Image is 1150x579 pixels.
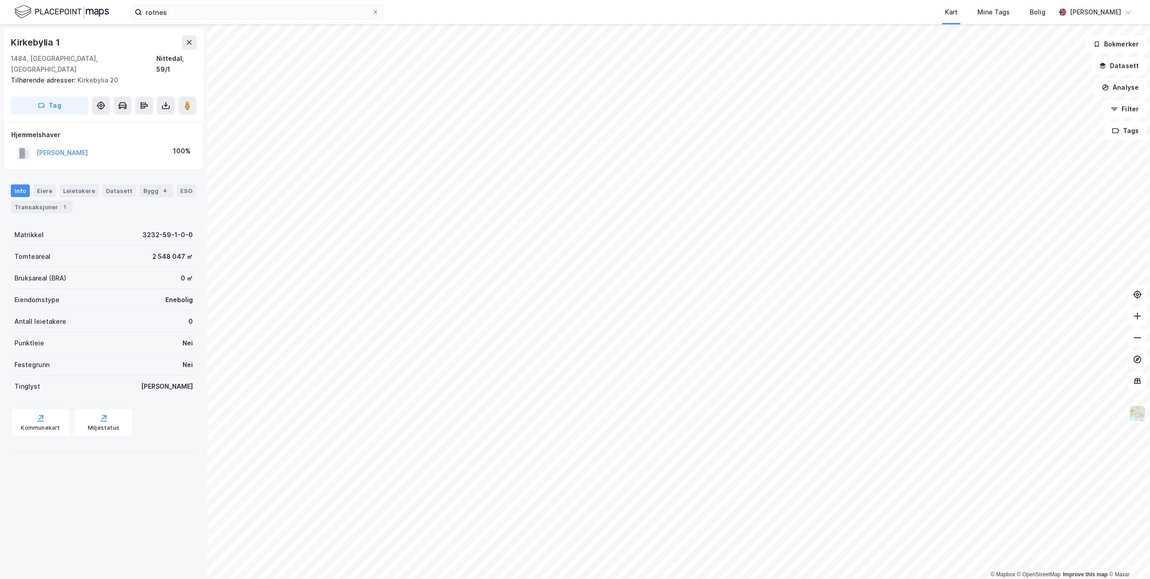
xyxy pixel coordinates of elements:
[14,273,66,284] div: Bruksareal (BRA)
[188,316,193,327] div: 0
[14,294,59,305] div: Eiendomstype
[59,184,99,197] div: Leietakere
[1017,571,1061,578] a: OpenStreetMap
[183,338,193,349] div: Nei
[160,186,169,195] div: 4
[945,7,958,18] div: Kart
[141,381,193,392] div: [PERSON_NAME]
[14,338,44,349] div: Punktleie
[11,184,30,197] div: Info
[142,5,372,19] input: Søk på adresse, matrikkel, gårdeiere, leietakere eller personer
[14,359,50,370] div: Festegrunn
[14,316,66,327] div: Antall leietakere
[60,202,69,211] div: 1
[1129,405,1146,422] img: Z
[1104,122,1146,140] button: Tags
[977,7,1010,18] div: Mine Tags
[156,53,196,75] div: Nittedal, 59/1
[165,294,193,305] div: Enebolig
[1105,536,1150,579] iframe: Chat Widget
[1091,57,1146,75] button: Datasett
[1030,7,1045,18] div: Bolig
[88,424,119,432] div: Miljøstatus
[1063,571,1108,578] a: Improve this map
[990,571,1015,578] a: Mapbox
[14,230,44,240] div: Matrikkel
[11,35,62,50] div: Kirkebylia 1
[21,424,60,432] div: Kommunekart
[140,184,173,197] div: Bygg
[142,230,193,240] div: 3232-59-1-0-0
[14,251,50,262] div: Tomteareal
[14,381,40,392] div: Tinglyst
[1103,100,1146,118] button: Filter
[1105,536,1150,579] div: Kontrollprogram for chat
[33,184,56,197] div: Eiere
[11,76,78,84] span: Tilhørende adresser:
[11,96,88,115] button: Tag
[11,201,73,213] div: Transaksjoner
[1086,35,1146,53] button: Bokmerker
[11,53,156,75] div: 1484, [GEOGRAPHIC_DATA], [GEOGRAPHIC_DATA]
[177,184,196,197] div: ESG
[11,75,189,86] div: Kirkebylia 20
[173,146,191,156] div: 100%
[11,129,196,140] div: Hjemmelshaver
[1094,78,1146,96] button: Analyse
[14,4,109,20] img: logo.f888ab2527a4732fd821a326f86c7f29.svg
[183,359,193,370] div: Nei
[1070,7,1121,18] div: [PERSON_NAME]
[102,184,136,197] div: Datasett
[152,251,193,262] div: 2 548 047 ㎡
[181,273,193,284] div: 0 ㎡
